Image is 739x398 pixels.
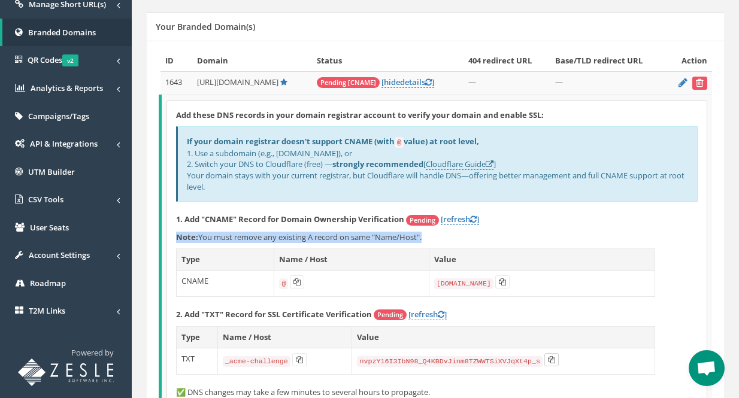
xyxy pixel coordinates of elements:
[217,327,352,348] th: Name / Host
[550,50,665,71] th: Base/TLD redirect URL
[62,54,78,66] span: v2
[312,50,464,71] th: Status
[160,71,192,95] td: 1643
[30,222,69,233] span: User Seats
[176,110,544,120] strong: Add these DNS records in your domain registrar account to verify your domain and enable SSL:
[434,278,493,289] code: [DOMAIN_NAME]
[374,309,407,320] span: Pending
[187,136,479,147] b: If your domain registrar doesn't support CNAME (with value) at root level,
[28,27,96,38] span: Branded Domains
[160,50,192,71] th: ID
[352,327,655,348] th: Value
[18,358,114,386] img: T2M URL Shortener powered by Zesle Software Inc.
[381,77,434,88] a: [hidedetails]
[177,249,274,271] th: Type
[689,350,725,386] div: Open chat
[279,278,288,289] code: @
[176,232,698,243] p: You must remove any existing A record on same "Name/Host".
[395,137,404,148] code: @
[29,250,90,260] span: Account Settings
[29,305,65,316] span: T2M Links
[429,249,655,271] th: Value
[408,309,447,320] a: [refresh]
[30,138,98,149] span: API & Integrations
[177,327,218,348] th: Type
[274,249,429,271] th: Name / Host
[177,270,274,296] td: CNAME
[177,348,218,374] td: TXT
[332,159,423,169] b: strongly recommended
[426,159,493,170] a: Cloudflare Guide
[156,22,255,31] h5: Your Branded Domain(s)
[550,71,665,95] td: —
[28,194,63,205] span: CSV Tools
[464,71,550,95] td: —
[28,166,75,177] span: UTM Builder
[384,77,400,87] span: hide
[176,387,698,398] p: ✅ DNS changes may take a few minutes to several hours to propagate.
[28,111,89,121] span: Campaigns/Tags
[665,50,712,71] th: Action
[30,278,66,288] span: Roadmap
[28,54,78,65] span: QR Codes
[176,126,698,202] div: 1. Use a subdomain (e.g., [DOMAIN_NAME]), or 2. Switch your DNS to Cloudflare (free) — [ ] Your d...
[357,356,543,367] code: nvpzY16I3IbN98_Q4KBDvJinm8TZWWTSiXVJqXt4p_s
[192,50,312,71] th: Domain
[223,356,290,367] code: _acme-challenge
[176,214,404,224] strong: 1. Add "CNAME" Record for Domain Ownership Verification
[176,309,372,320] strong: 2. Add "TXT" Record for SSL Certificate Verification
[317,77,380,88] span: Pending [CNAME]
[31,83,103,93] span: Analytics & Reports
[464,50,550,71] th: 404 redirect URL
[406,215,439,226] span: Pending
[71,347,114,358] span: Powered by
[197,77,278,87] span: [URL][DOMAIN_NAME]
[280,77,287,87] a: Default
[441,214,479,225] a: [refresh]
[176,232,198,242] b: Note:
